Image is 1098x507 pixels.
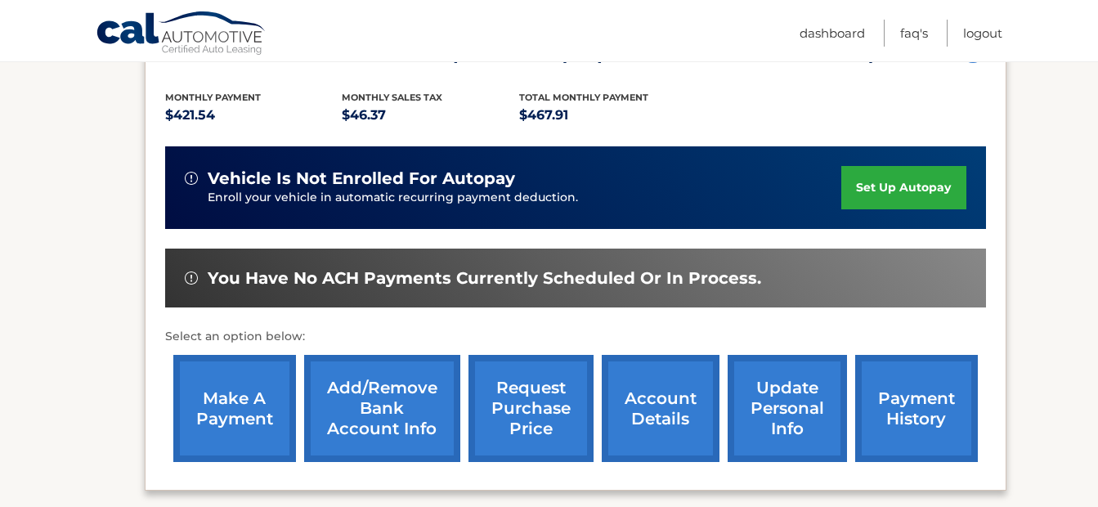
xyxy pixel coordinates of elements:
a: account details [602,355,719,462]
a: request purchase price [468,355,594,462]
a: Cal Automotive [96,11,267,58]
a: update personal info [728,355,847,462]
a: Add/Remove bank account info [304,355,460,462]
span: Monthly Payment [165,92,261,103]
p: $421.54 [165,104,343,127]
a: FAQ's [900,20,928,47]
a: Logout [963,20,1002,47]
a: Dashboard [800,20,865,47]
span: You have no ACH payments currently scheduled or in process. [208,268,761,289]
a: payment history [855,355,978,462]
a: set up autopay [841,166,966,209]
p: Enroll your vehicle in automatic recurring payment deduction. [208,189,842,207]
p: $46.37 [342,104,519,127]
span: Total Monthly Payment [519,92,648,103]
img: alert-white.svg [185,172,198,185]
p: $467.91 [519,104,697,127]
img: alert-white.svg [185,271,198,285]
p: Select an option below: [165,327,986,347]
span: Monthly sales Tax [342,92,442,103]
span: vehicle is not enrolled for autopay [208,168,515,189]
a: make a payment [173,355,296,462]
